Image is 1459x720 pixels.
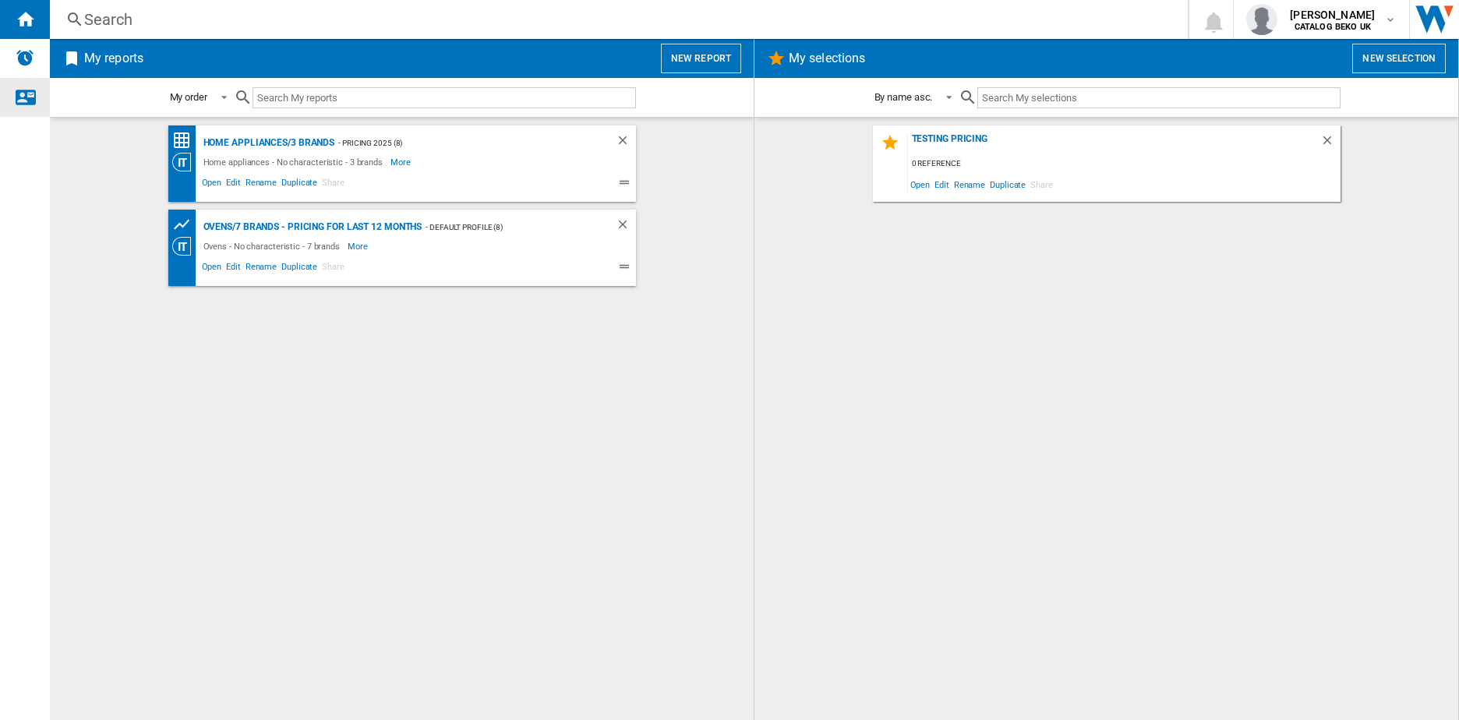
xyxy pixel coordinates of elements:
div: Category View [172,153,200,171]
img: alerts-logo.svg [16,48,34,67]
span: Open [200,259,224,278]
div: By name asc. [874,91,933,103]
span: Edit [224,175,243,194]
span: Duplicate [279,175,320,194]
span: Share [320,259,347,278]
div: Delete [616,217,636,237]
div: - Default profile (8) [422,217,584,237]
img: profile.jpg [1246,4,1277,35]
div: Delete [1320,133,1341,154]
input: Search My selections [977,87,1340,108]
span: More [390,153,413,171]
h2: My reports [81,44,147,73]
span: Edit [932,174,952,195]
div: Ovens/7 brands - Pricing for last 12 months [200,217,422,237]
div: Ovens - No characteristic - 7 brands [200,237,348,256]
h2: My selections [786,44,868,73]
span: Rename [243,175,279,194]
button: New selection [1352,44,1446,73]
div: Delete [616,133,636,153]
span: More [348,237,370,256]
div: My order [170,91,207,103]
div: Home appliances - No characteristic - 3 brands [200,153,390,171]
span: Rename [243,259,279,278]
b: CATALOG BEKO UK [1295,22,1371,32]
div: - Pricing 2025 (8) [334,133,584,153]
button: New report [661,44,741,73]
div: Category View [172,237,200,256]
span: Rename [952,174,987,195]
div: Product prices grid [172,215,200,235]
div: Home appliances/3 brands [200,133,335,153]
span: [PERSON_NAME] [1290,7,1375,23]
span: Duplicate [279,259,320,278]
span: Open [200,175,224,194]
div: 0 reference [908,154,1341,174]
span: Edit [224,259,243,278]
div: Testing Pricing [908,133,1320,154]
div: Search [84,9,1147,30]
span: Share [1028,174,1055,195]
span: Open [908,174,933,195]
div: Price Matrix [172,131,200,150]
input: Search My reports [253,87,636,108]
span: Duplicate [987,174,1028,195]
span: Share [320,175,347,194]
